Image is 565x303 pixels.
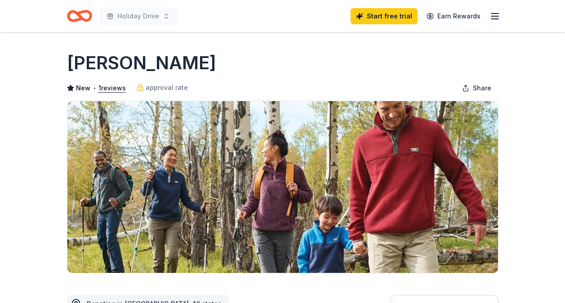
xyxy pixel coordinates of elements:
span: New [76,83,90,94]
a: approval rate [137,82,188,93]
span: approval rate [146,82,188,93]
a: Start free trial [351,8,418,24]
span: • [93,85,96,92]
h1: [PERSON_NAME] [67,50,216,76]
button: Share [455,79,498,97]
a: Earn Rewards [421,8,486,24]
button: 1reviews [98,83,126,94]
a: Home [67,5,92,27]
span: Holiday Drive [117,11,159,22]
button: Holiday Drive [99,7,177,25]
span: Share [473,83,491,94]
img: Image for L.L.Bean [67,101,498,273]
